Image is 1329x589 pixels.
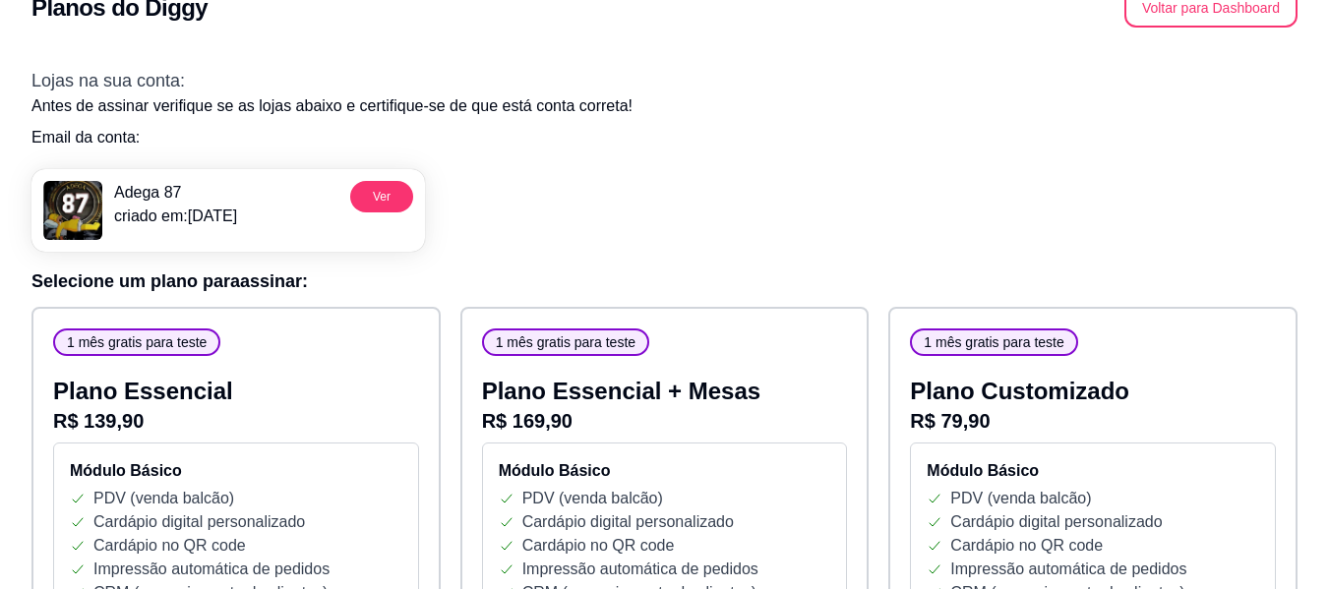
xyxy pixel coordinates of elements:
p: Impressão automática de pedidos [950,558,1186,581]
p: Adega 87 [114,181,237,205]
p: R$ 169,90 [482,407,848,435]
p: Antes de assinar verifique se as lojas abaixo e certifique-se de que está conta correta! [31,94,1298,118]
img: menu logo [43,181,102,240]
span: 1 mês gratis para teste [59,332,214,352]
p: PDV (venda balcão) [93,487,234,510]
p: Plano Essencial [53,376,419,407]
p: Cardápio no QR code [522,534,675,558]
h3: Selecione um plano para assinar : [31,267,1298,295]
h4: Módulo Básico [70,459,402,483]
p: Impressão automática de pedidos [522,558,758,581]
p: Cardápio no QR code [93,534,246,558]
h4: Módulo Básico [499,459,831,483]
p: Cardápio digital personalizado [950,510,1162,534]
p: Impressão automática de pedidos [93,558,330,581]
h3: Lojas na sua conta: [31,67,1298,94]
p: Cardápio no QR code [950,534,1103,558]
button: Ver [350,181,413,212]
span: 1 mês gratis para teste [916,332,1071,352]
p: PDV (venda balcão) [522,487,663,510]
a: menu logoAdega 87criado em:[DATE]Ver [31,169,425,252]
p: criado em: [DATE] [114,205,237,228]
p: PDV (venda balcão) [950,487,1091,510]
p: Email da conta: [31,126,1298,149]
p: Plano Customizado [910,376,1276,407]
p: Cardápio digital personalizado [522,510,734,534]
span: 1 mês gratis para teste [488,332,643,352]
p: Plano Essencial + Mesas [482,376,848,407]
h4: Módulo Básico [927,459,1259,483]
p: R$ 139,90 [53,407,419,435]
p: Cardápio digital personalizado [93,510,305,534]
p: R$ 79,90 [910,407,1276,435]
